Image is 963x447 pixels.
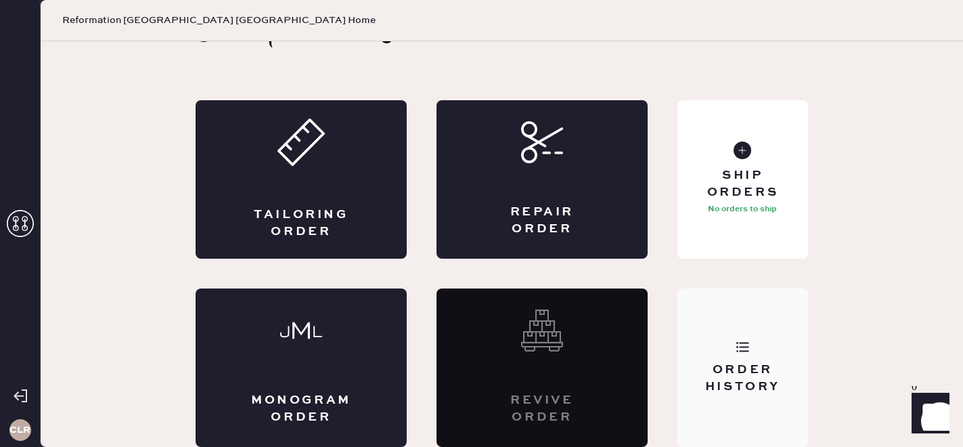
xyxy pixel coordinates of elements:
[708,201,777,217] p: No orders to ship
[250,207,353,240] div: Tailoring Order
[436,289,648,447] div: Interested? Contact us at care@hemster.co
[491,392,594,426] div: Revive order
[688,167,797,201] div: Ship Orders
[62,14,376,27] span: Reformation [GEOGRAPHIC_DATA] [GEOGRAPHIC_DATA] Home
[9,425,30,435] h3: CLR
[688,362,797,396] div: Order History
[491,204,594,238] div: Repair Order
[899,386,957,444] iframe: Front Chat
[250,392,353,426] div: Monogram Order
